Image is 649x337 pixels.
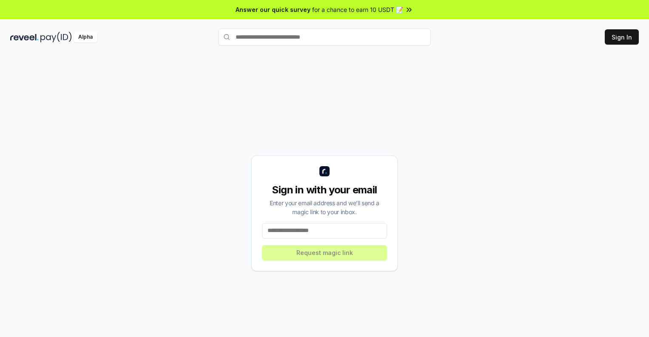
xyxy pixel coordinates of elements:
[10,32,39,42] img: reveel_dark
[40,32,72,42] img: pay_id
[262,198,387,216] div: Enter your email address and we’ll send a magic link to your inbox.
[74,32,97,42] div: Alpha
[236,5,310,14] span: Answer our quick survey
[319,166,330,176] img: logo_small
[312,5,403,14] span: for a chance to earn 10 USDT 📝
[262,183,387,197] div: Sign in with your email
[605,29,639,45] button: Sign In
